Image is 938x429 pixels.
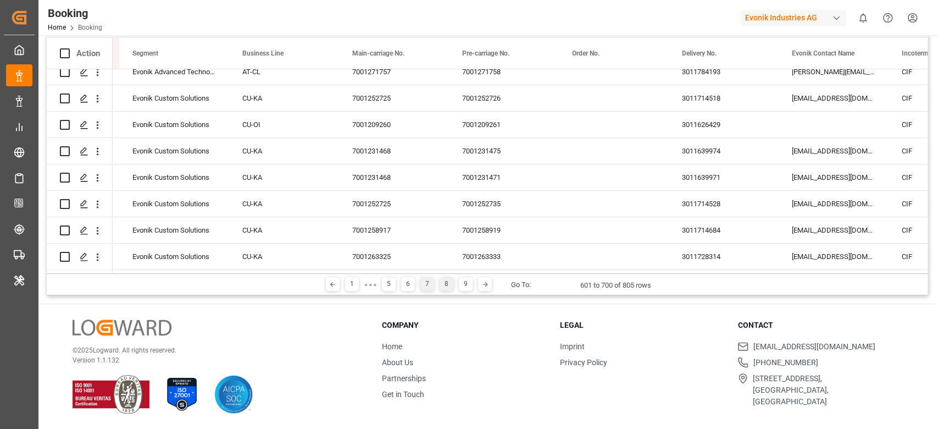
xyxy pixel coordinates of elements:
div: CU-KA [229,85,339,111]
div: 3011639974 [669,138,779,164]
div: Go To: [511,279,531,290]
a: Home [48,24,66,31]
h3: Company [382,320,546,331]
a: About Us [382,358,413,367]
span: Delivery No. [682,50,717,57]
div: Evonik Custom Solutions [119,191,229,217]
span: Pre-carriage No. [462,50,509,57]
div: Action [76,48,100,58]
div: Press SPACE to select this row. [47,164,113,191]
div: [PERSON_NAME][EMAIL_ADDRESS][PERSON_NAME][DOMAIN_NAME] [779,59,889,85]
span: Evonik Contact Name [792,50,854,57]
a: Home [382,342,402,351]
div: CU-KA [229,244,339,269]
div: Evonik Custom Solutions [119,244,229,269]
p: Version 1.1.132 [73,355,354,365]
span: [STREET_ADDRESS], [GEOGRAPHIC_DATA], [GEOGRAPHIC_DATA] [753,373,902,408]
div: AT-CL [229,59,339,85]
span: Main-carriage No. [352,50,404,57]
div: Press SPACE to select this row. [47,217,113,244]
div: Evonik Custom Solutions [119,138,229,164]
span: Order No. [572,50,600,57]
div: Booking [48,5,102,21]
div: CU-KA [229,191,339,217]
a: Privacy Policy [560,358,607,367]
div: Evonik Custom Solutions [119,85,229,111]
div: 7001271758 [449,59,559,85]
div: [EMAIL_ADDRESS][DOMAIN_NAME] [779,191,889,217]
div: 7001252725 [339,85,449,111]
div: 601 to 700 of 805 rows [580,280,651,291]
div: CU-KA [229,217,339,243]
div: [EMAIL_ADDRESS][DOMAIN_NAME] [779,164,889,190]
a: Imprint [560,342,585,351]
div: Press SPACE to select this row. [47,244,113,270]
h3: Contact [737,320,902,331]
div: 7001271757 [339,59,449,85]
div: 3011626429 [669,112,779,137]
div: 6 [401,277,415,291]
button: show 0 new notifications [851,5,875,30]
div: CU-KA [229,138,339,164]
div: 7001231468 [339,138,449,164]
div: 3011639971 [669,164,779,190]
a: Partnerships [382,374,426,383]
div: Evonik Custom Solutions [119,112,229,137]
div: 3011784193 [669,59,779,85]
div: [EMAIL_ADDRESS][DOMAIN_NAME] [779,85,889,111]
div: 7001209261 [449,112,559,137]
button: Evonik Industries AG [741,7,851,28]
div: Evonik Industries AG [741,10,846,26]
div: CU-KA [229,164,339,190]
div: Press SPACE to select this row. [47,59,113,85]
span: Incoterm [902,50,928,57]
span: Business Line [242,50,284,57]
img: Logward Logo [73,320,171,335]
span: Segment [132,50,158,57]
div: [EMAIL_ADDRESS][DOMAIN_NAME] [779,138,889,164]
div: 7001263325 [339,244,449,269]
div: Press SPACE to select this row. [47,138,113,164]
span: [EMAIL_ADDRESS][DOMAIN_NAME] [753,341,875,353]
div: 5 [382,277,396,291]
div: 7001231468 [339,164,449,190]
button: Help Center [875,5,900,30]
a: Get in Touch [382,390,424,399]
div: 8 [440,277,453,291]
div: 7001209260 [339,112,449,137]
img: ISO 27001 Certification [163,375,201,414]
span: [PHONE_NUMBER] [753,357,818,369]
div: 7001252735 [449,191,559,217]
h3: Legal [560,320,724,331]
div: 7 [420,277,434,291]
div: 7001263333 [449,244,559,269]
div: 7001258919 [449,217,559,243]
div: 7001252726 [449,85,559,111]
div: 7001252725 [339,191,449,217]
div: 9 [459,277,473,291]
div: Evonik Custom Solutions [119,164,229,190]
div: [EMAIL_ADDRESS][DOMAIN_NAME] [779,217,889,243]
div: 3011714684 [669,217,779,243]
div: CU-OI [229,112,339,137]
div: ● ● ● [364,280,376,289]
p: © 2025 Logward. All rights reserved. [73,345,354,355]
div: Press SPACE to select this row. [47,85,113,112]
div: 7001231471 [449,164,559,190]
div: 1 [345,277,359,291]
div: Evonik Advanced Technologies [119,59,229,85]
div: 7001231475 [449,138,559,164]
div: 7001258917 [339,217,449,243]
div: Press SPACE to select this row. [47,112,113,138]
div: 3011714528 [669,191,779,217]
div: Press SPACE to select this row. [47,191,113,217]
div: Evonik Custom Solutions [119,217,229,243]
div: 3011714518 [669,85,779,111]
img: ISO 9001 & ISO 14001 Certification [73,375,149,414]
img: AICPA SOC [214,375,253,414]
